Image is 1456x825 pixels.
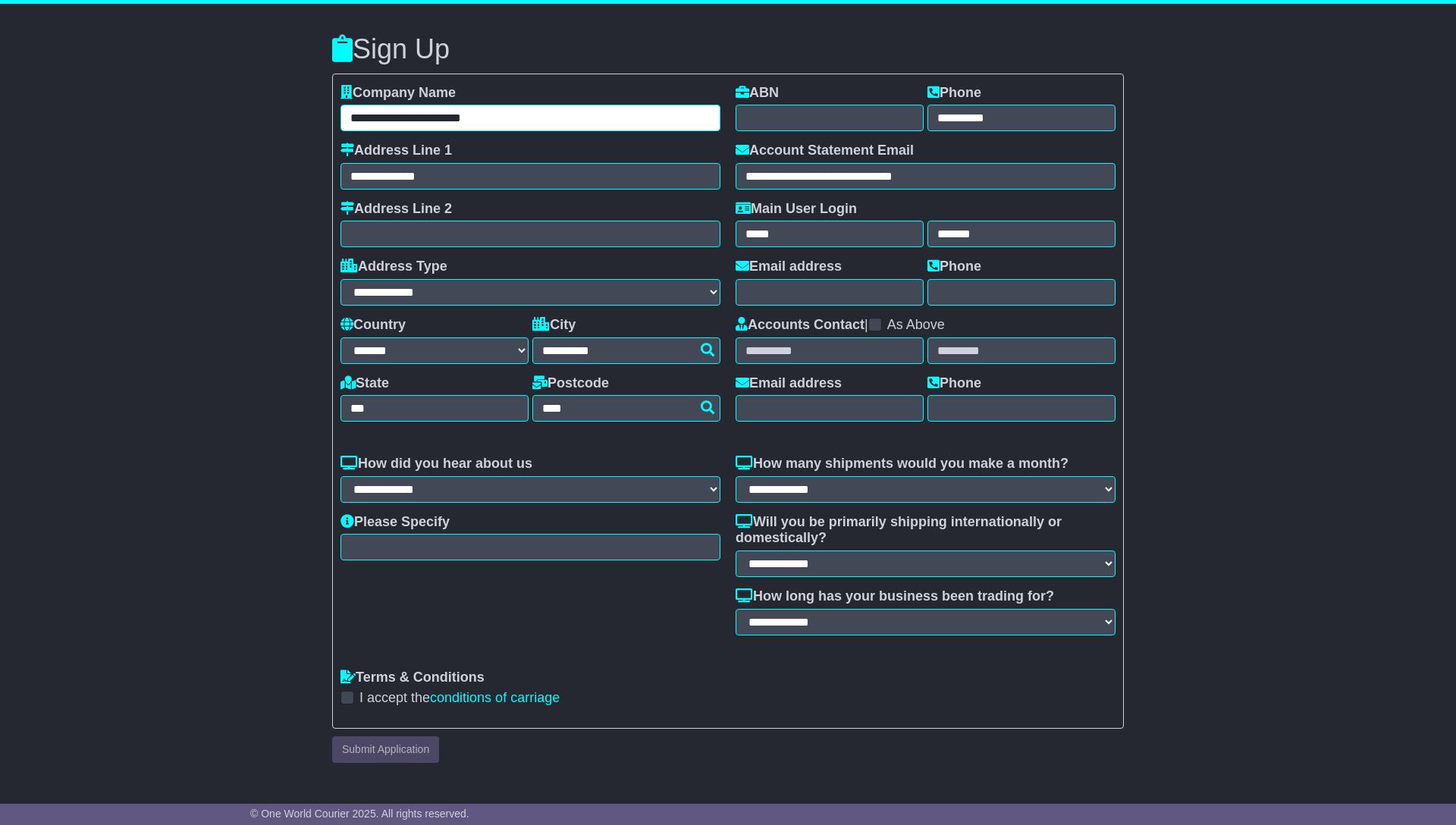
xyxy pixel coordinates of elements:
[736,375,842,392] label: Email address
[332,34,1124,64] h3: Sign Up
[532,375,609,392] label: Postcode
[927,375,981,392] label: Phone
[340,670,485,686] label: Terms & Conditions
[927,259,981,275] label: Phone
[340,514,450,531] label: Please Specify
[340,456,532,472] label: How did you hear about us
[736,201,857,218] label: Main User Login
[736,259,842,275] label: Email address
[340,375,389,392] label: State
[736,456,1068,472] label: How many shipments would you make a month?
[736,85,779,102] label: ABN
[340,317,406,334] label: Country
[340,259,447,275] label: Address Type
[736,317,1116,337] div: |
[887,317,945,334] label: As Above
[250,808,469,820] span: © One World Courier 2025. All rights reserved.
[736,588,1054,605] label: How long has your business been trading for?
[340,201,452,218] label: Address Line 2
[736,143,914,159] label: Account Statement Email
[340,85,456,102] label: Company Name
[532,317,576,334] label: City
[332,736,439,763] button: Submit Application
[340,143,452,159] label: Address Line 1
[430,690,560,705] a: conditions of carriage
[359,690,560,707] label: I accept the
[736,317,864,334] label: Accounts Contact
[736,514,1116,547] label: Will you be primarily shipping internationally or domestically?
[927,85,981,102] label: Phone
